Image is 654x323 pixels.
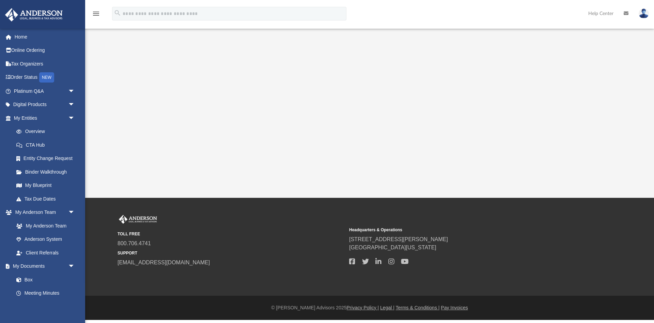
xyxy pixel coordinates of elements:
[5,206,82,219] a: My Anderson Teamarrow_drop_down
[5,44,85,57] a: Online Ordering
[68,206,82,220] span: arrow_drop_down
[349,245,436,250] a: [GEOGRAPHIC_DATA][US_STATE]
[68,260,82,274] span: arrow_drop_down
[639,9,649,18] img: User Pic
[349,227,576,233] small: Headquarters & Operations
[39,72,54,83] div: NEW
[347,305,379,310] a: Privacy Policy |
[114,9,121,17] i: search
[441,305,468,310] a: Pay Invoices
[118,231,344,237] small: TOLL FREE
[380,305,394,310] a: Legal |
[5,260,82,273] a: My Documentsarrow_drop_down
[92,13,100,18] a: menu
[5,30,85,44] a: Home
[118,240,151,246] a: 800.706.4741
[68,98,82,112] span: arrow_drop_down
[85,304,654,311] div: © [PERSON_NAME] Advisors 2025
[10,192,85,206] a: Tax Due Dates
[10,152,85,165] a: Entity Change Request
[118,260,210,265] a: [EMAIL_ADDRESS][DOMAIN_NAME]
[10,179,82,192] a: My Blueprint
[5,98,85,112] a: Digital Productsarrow_drop_down
[10,125,85,138] a: Overview
[5,57,85,71] a: Tax Organizers
[118,215,158,224] img: Anderson Advisors Platinum Portal
[92,10,100,18] i: menu
[10,165,85,179] a: Binder Walkthrough
[10,287,82,300] a: Meeting Minutes
[68,111,82,125] span: arrow_drop_down
[10,273,78,287] a: Box
[396,305,440,310] a: Terms & Conditions |
[5,71,85,85] a: Order StatusNEW
[118,250,344,256] small: SUPPORT
[10,219,78,233] a: My Anderson Team
[10,300,78,313] a: Forms Library
[10,246,82,260] a: Client Referrals
[5,84,85,98] a: Platinum Q&Aarrow_drop_down
[10,138,85,152] a: CTA Hub
[3,8,65,21] img: Anderson Advisors Platinum Portal
[68,84,82,98] span: arrow_drop_down
[10,233,82,246] a: Anderson System
[349,236,448,242] a: [STREET_ADDRESS][PERSON_NAME]
[5,111,85,125] a: My Entitiesarrow_drop_down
